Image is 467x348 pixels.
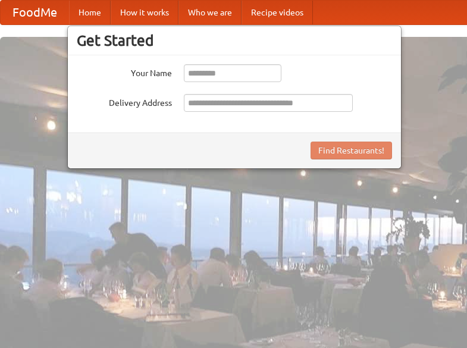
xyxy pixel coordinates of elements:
[311,142,392,159] button: Find Restaurants!
[242,1,313,24] a: Recipe videos
[77,94,172,109] label: Delivery Address
[77,32,392,49] h3: Get Started
[178,1,242,24] a: Who we are
[69,1,111,24] a: Home
[1,1,69,24] a: FoodMe
[77,64,172,79] label: Your Name
[111,1,178,24] a: How it works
